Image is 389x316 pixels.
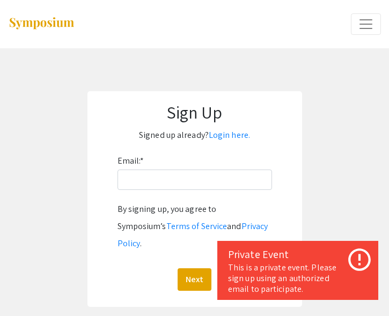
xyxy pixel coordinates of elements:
[98,127,291,144] p: Signed up already?
[8,17,75,31] img: Symposium by ForagerOne
[118,201,272,252] div: By signing up, you agree to Symposium’s and .
[228,246,368,262] div: Private Event
[166,221,227,232] a: Terms of Service
[98,102,291,122] h1: Sign Up
[178,268,211,291] button: Next
[351,13,381,35] button: Expand or Collapse Menu
[228,262,368,295] div: This is a private event. Please sign up using an authorized email to participate.
[209,129,250,141] a: Login here.
[118,152,144,170] label: Email:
